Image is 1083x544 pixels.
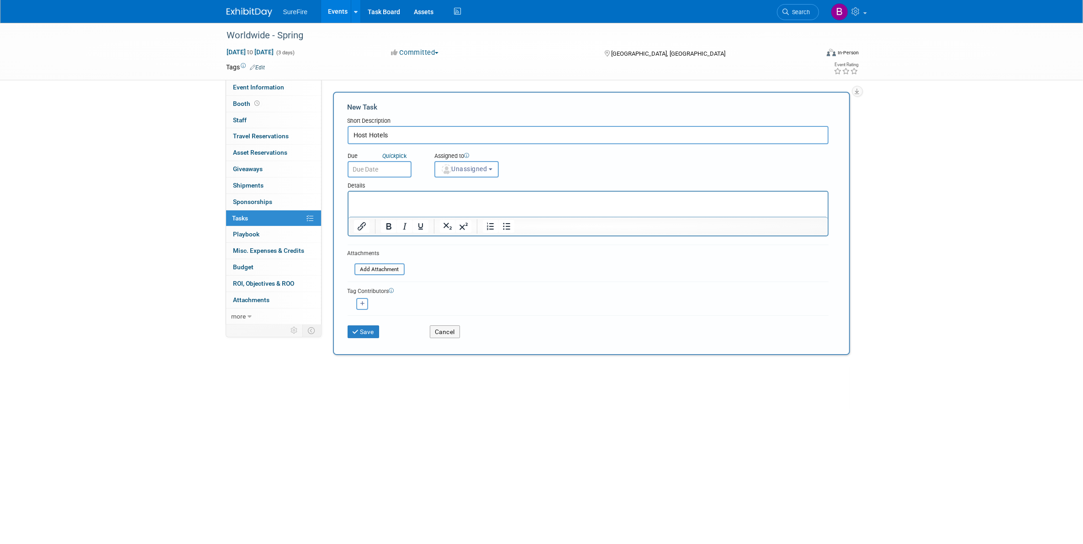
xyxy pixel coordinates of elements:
[348,102,829,112] div: New Task
[233,149,288,156] span: Asset Reservations
[227,8,272,17] img: ExhibitDay
[611,50,725,57] span: [GEOGRAPHIC_DATA], [GEOGRAPHIC_DATA]
[348,178,829,191] div: Details
[482,220,498,233] button: Numbered list
[349,192,828,217] iframe: Rich Text Area
[834,63,858,67] div: Event Rating
[381,152,409,160] a: Quickpick
[226,112,321,128] a: Staff
[233,84,285,91] span: Event Information
[777,4,819,20] a: Search
[430,325,460,338] button: Cancel
[348,286,829,295] div: Tag Contributors
[388,48,442,58] button: Committed
[412,220,428,233] button: Underline
[226,194,321,210] a: Sponsorships
[498,220,514,233] button: Bullet list
[233,182,264,189] span: Shipments
[233,198,273,205] span: Sponsorships
[233,116,247,124] span: Staff
[837,49,859,56] div: In-Person
[226,178,321,194] a: Shipments
[348,126,829,144] input: Name of task or a short description
[226,128,321,144] a: Travel Reservations
[224,27,805,44] div: Worldwide - Spring
[348,325,380,338] button: Save
[396,220,412,233] button: Italic
[226,276,321,292] a: ROI, Objectives & ROO
[232,214,248,222] span: Tasks
[226,243,321,259] a: Misc. Expenses & Credits
[348,161,412,178] input: Due Date
[226,292,321,308] a: Attachments
[233,165,263,173] span: Giveaways
[226,161,321,177] a: Giveaways
[226,226,321,242] a: Playbook
[226,145,321,161] a: Asset Reservations
[348,117,829,126] div: Short Description
[441,165,487,173] span: Unassigned
[233,263,254,271] span: Budget
[276,50,295,56] span: (3 days)
[455,220,471,233] button: Superscript
[246,48,255,56] span: to
[233,280,295,287] span: ROI, Objectives & ROO
[232,313,246,320] span: more
[250,64,265,71] a: Edit
[233,132,289,140] span: Travel Reservations
[283,8,308,16] span: SureFire
[434,161,499,178] button: Unassigned
[302,324,321,336] td: Toggle Event Tabs
[789,9,810,16] span: Search
[227,63,265,72] td: Tags
[348,152,421,161] div: Due
[434,152,544,161] div: Assigned to
[765,47,859,61] div: Event Format
[226,79,321,95] a: Event Information
[827,49,836,56] img: Format-Inperson.png
[354,220,370,233] button: Insert/edit link
[380,220,396,233] button: Bold
[233,100,262,107] span: Booth
[226,96,321,112] a: Booth
[226,210,321,226] a: Tasks
[253,100,262,107] span: Booth not reserved yet
[233,247,305,254] span: Misc. Expenses & Credits
[227,48,275,56] span: [DATE] [DATE]
[287,324,303,336] td: Personalize Event Tab Strip
[226,309,321,324] a: more
[233,230,260,238] span: Playbook
[383,152,396,159] i: Quick
[439,220,455,233] button: Subscript
[226,259,321,275] a: Budget
[233,296,270,303] span: Attachments
[348,250,405,257] div: Attachments
[831,3,848,21] img: Bree Yoshikawa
